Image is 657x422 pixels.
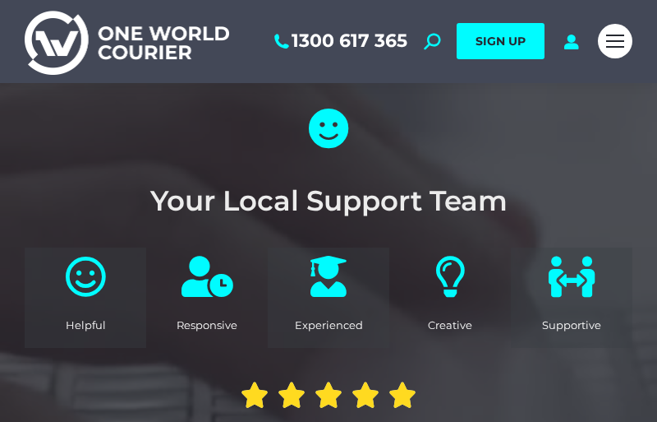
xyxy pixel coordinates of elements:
p: Supportive [519,319,624,332]
span: SIGN UP [476,34,526,49]
i:  [388,381,416,409]
i:  [241,381,269,409]
i:  [278,381,306,409]
a: SIGN UP [457,23,544,59]
i:  [315,381,342,409]
p: Creative [397,319,503,332]
div: 5/5 [241,381,416,409]
img: One World Courier [25,8,229,75]
i:  [351,381,379,409]
a: Mobile menu icon [598,24,632,58]
p: Experienced [276,319,381,332]
p: Responsive [154,319,260,332]
h2: Your Local Support Team [41,187,616,215]
p: Helpful [33,319,138,332]
a: 1300 617 365 [271,30,407,52]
